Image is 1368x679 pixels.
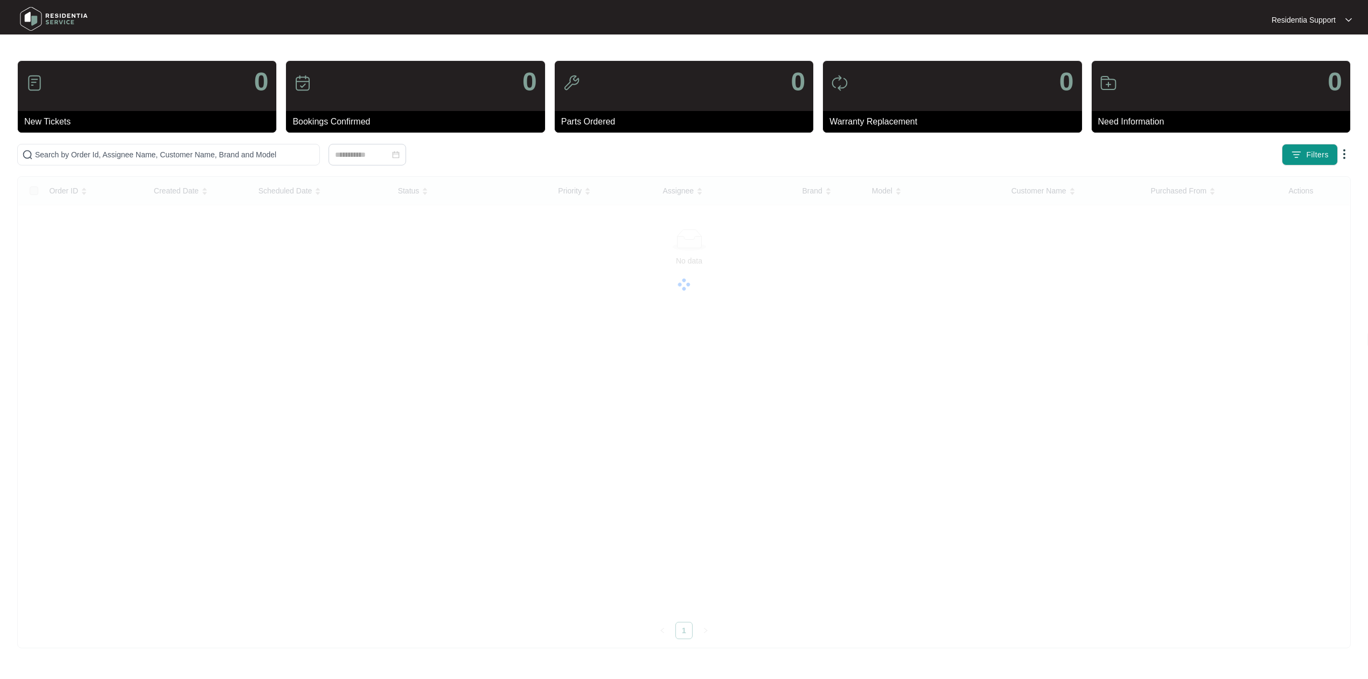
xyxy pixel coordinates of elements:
[1282,144,1338,165] button: filter iconFilters
[1338,148,1351,161] img: dropdown arrow
[292,115,545,128] p: Bookings Confirmed
[1291,149,1302,160] img: filter icon
[24,115,276,128] p: New Tickets
[254,69,269,95] p: 0
[1328,69,1342,95] p: 0
[22,149,33,160] img: search-icon
[1306,149,1329,161] span: Filters
[1100,74,1117,92] img: icon
[829,115,1081,128] p: Warranty Replacement
[1059,69,1074,95] p: 0
[1098,115,1350,128] p: Need Information
[522,69,537,95] p: 0
[1272,15,1336,25] p: Residentia Support
[791,69,805,95] p: 0
[16,3,92,35] img: residentia service logo
[26,74,43,92] img: icon
[831,74,848,92] img: icon
[1345,17,1352,23] img: dropdown arrow
[294,74,311,92] img: icon
[563,74,580,92] img: icon
[35,149,315,161] input: Search by Order Id, Assignee Name, Customer Name, Brand and Model
[561,115,813,128] p: Parts Ordered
